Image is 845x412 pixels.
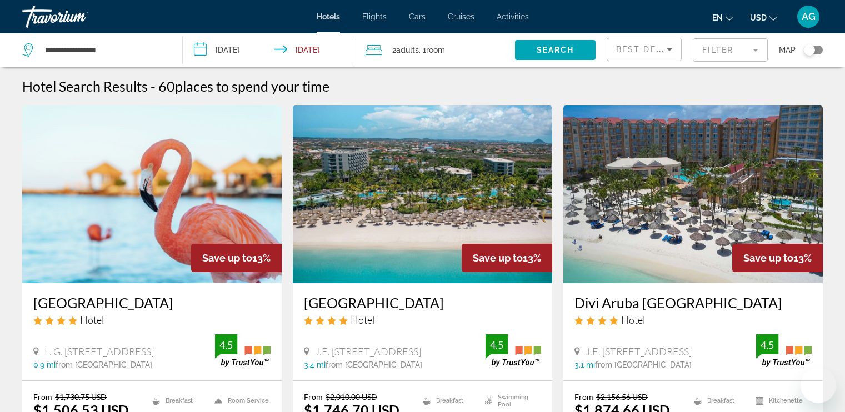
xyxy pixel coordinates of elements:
span: , 1 [419,42,445,58]
button: Search [515,40,596,60]
img: trustyou-badge.svg [215,334,271,367]
span: from [GEOGRAPHIC_DATA] [595,360,692,369]
span: Hotel [351,314,374,326]
button: Change language [712,9,733,26]
mat-select: Sort by [616,43,672,56]
a: Cars [409,12,426,21]
span: Save up to [202,252,252,264]
a: [GEOGRAPHIC_DATA] [33,294,271,311]
a: Flights [362,12,387,21]
span: J.E. [STREET_ADDRESS] [586,345,692,358]
span: From [574,392,593,401]
div: 4 star Hotel [33,314,271,326]
button: Travelers: 2 adults, 0 children [354,33,515,67]
button: Check-in date: May 10, 2026 Check-out date: May 14, 2026 [183,33,354,67]
span: Search [537,46,574,54]
h2: 60 [158,78,329,94]
span: J.E. [STREET_ADDRESS] [315,345,421,358]
span: Map [779,42,796,58]
img: Hotel image [563,105,823,283]
span: 3.4 mi [304,360,326,369]
span: USD [750,13,767,22]
span: Best Deals [616,45,674,54]
li: Breakfast [417,392,479,409]
div: 13% [732,244,823,272]
div: 4.5 [215,338,237,351]
li: Breakfast [147,392,208,409]
iframe: Button to launch messaging window [801,368,836,403]
img: Hotel image [22,105,282,283]
span: 0.9 mi [33,360,56,369]
button: User Menu [794,5,823,28]
button: Filter [693,38,768,62]
span: From [304,392,323,401]
div: 13% [462,244,552,272]
span: From [33,392,52,401]
del: $2,010.00 USD [326,392,377,401]
h1: Hotel Search Results [22,78,148,94]
li: Swimming Pool [479,392,541,409]
span: 3.1 mi [574,360,595,369]
span: 2 [392,42,419,58]
del: $2,156.56 USD [596,392,648,401]
a: Activities [497,12,529,21]
span: Adults [396,46,419,54]
a: Cruises [448,12,474,21]
a: Hotels [317,12,340,21]
a: [GEOGRAPHIC_DATA] [304,294,541,311]
li: Kitchenette [750,392,812,409]
span: from [GEOGRAPHIC_DATA] [56,360,152,369]
span: Save up to [473,252,523,264]
button: Toggle map [796,45,823,55]
a: Travorium [22,2,133,31]
div: 4.5 [756,338,778,351]
span: - [151,78,156,94]
span: places to spend your time [175,78,329,94]
a: Divi Aruba [GEOGRAPHIC_DATA] [574,294,812,311]
li: Room Service [209,392,271,409]
del: $1,730.75 USD [55,392,107,401]
button: Change currency [750,9,777,26]
div: 13% [191,244,282,272]
img: Hotel image [293,105,552,283]
li: Breakfast [688,392,750,409]
span: AG [802,11,816,22]
div: 4.5 [486,338,508,351]
span: Save up to [743,252,793,264]
span: Hotel [80,314,104,326]
span: from [GEOGRAPHIC_DATA] [326,360,422,369]
span: Hotel [621,314,645,326]
img: trustyou-badge.svg [756,334,812,367]
div: 4 star Hotel [304,314,541,326]
span: en [712,13,723,22]
div: 4 star Hotel [574,314,812,326]
img: trustyou-badge.svg [486,334,541,367]
span: Room [426,46,445,54]
span: L. G. [STREET_ADDRESS] [44,345,154,358]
